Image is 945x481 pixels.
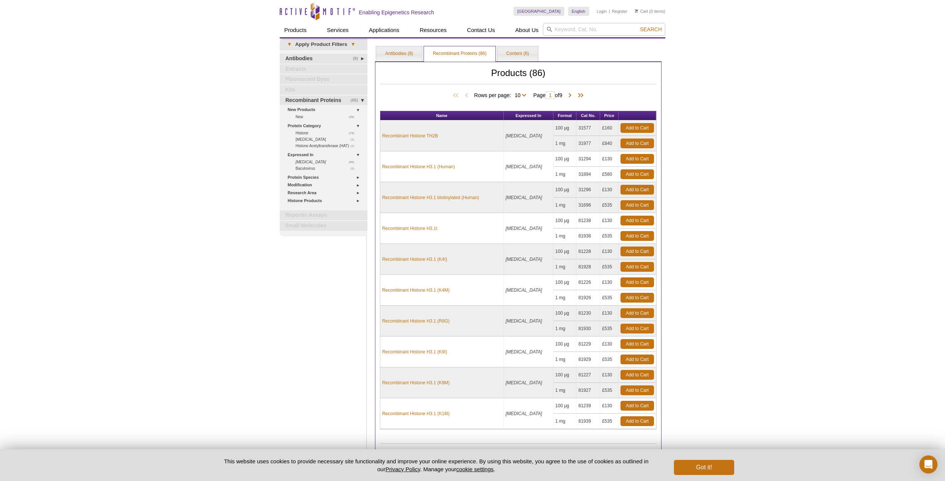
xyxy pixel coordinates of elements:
a: Add to Cart [620,123,654,133]
td: 81230 [576,306,600,321]
i: [MEDICAL_DATA] [296,160,326,164]
h2: Enabling Epigenetics Research [359,9,434,16]
a: Small Molecules [280,221,367,231]
a: Protein Species [288,174,363,181]
span: (38) [349,114,358,120]
td: 1 mg [553,167,576,182]
span: ▾ [347,41,359,48]
a: Recombinant Histone H3.1 (K9I) [382,349,447,355]
a: Privacy Policy [386,466,420,472]
td: 100 µg [553,367,576,383]
a: Add to Cart [620,370,654,380]
span: (85) [349,159,358,165]
td: 100 µg [553,244,576,259]
a: Contact Us [462,23,499,37]
button: Search [638,26,664,33]
td: 31294 [576,151,600,167]
td: £130 [600,182,619,198]
td: 81939 [576,414,600,429]
td: 1 mg [553,259,576,275]
td: 31977 [576,136,600,151]
td: £130 [600,398,619,414]
td: 1 mg [553,383,576,398]
span: (86) [351,96,362,105]
div: Open Intercom Messenger [919,455,937,473]
i: [MEDICAL_DATA] [506,164,542,169]
a: English [568,7,589,16]
td: £535 [600,414,619,429]
span: (1) [351,136,358,143]
span: Search [640,26,662,32]
a: Cart [635,9,648,14]
td: 81930 [576,321,600,336]
td: 100 µg [553,151,576,167]
td: £130 [600,213,619,228]
td: 81238 [576,213,600,228]
td: £580 [600,167,619,182]
a: Add to Cart [620,231,654,241]
td: 81229 [576,336,600,352]
a: Add to Cart [620,293,654,303]
th: Name [380,111,504,120]
a: Add to Cart [620,216,654,225]
a: (1)[MEDICAL_DATA] [296,136,358,143]
td: 1 mg [553,321,576,336]
a: Kits [280,85,367,95]
a: Reporter Assays [280,210,367,220]
a: Add to Cart [620,308,654,318]
td: 100 µg [553,306,576,321]
h2: Products (86) [380,70,657,84]
input: Keyword, Cat. No. [543,23,665,36]
td: 1 mg [553,290,576,306]
span: Page of [529,91,566,99]
span: First Page [451,92,463,99]
i: [MEDICAL_DATA] [506,133,542,139]
i: [MEDICAL_DATA] [506,411,542,416]
a: Recombinant Proteins (86) [424,46,496,61]
button: cookie settings [456,466,494,472]
a: Recombinant Histone H3.1 biotinylated (Human) [382,194,479,201]
a: Add to Cart [620,416,654,426]
span: 9 [559,92,562,98]
td: £535 [600,290,619,306]
td: 1 mg [553,352,576,367]
td: £535 [600,352,619,367]
td: £130 [600,244,619,259]
td: 31894 [576,167,600,182]
a: Services [322,23,353,37]
a: Resources [415,23,451,37]
th: Price [600,111,619,120]
img: Your Cart [635,9,638,13]
td: 81927 [576,383,600,398]
a: ▾Apply Product Filters▾ [280,38,367,50]
a: Add to Cart [620,339,654,349]
span: Rows per page: [474,91,529,99]
a: Antibodies (8) [376,46,422,61]
td: 81938 [576,228,600,244]
td: £160 [600,120,619,136]
a: About Us [511,23,543,37]
h2: Products (86) [380,443,657,444]
a: Fluorescent Dyes [280,75,367,84]
a: [GEOGRAPHIC_DATA] [514,7,564,16]
a: (86)Recombinant Proteins [280,96,367,105]
span: (1) [351,165,358,172]
a: Recombinant Histone H3.1 (K18I) [382,410,450,417]
td: £130 [600,367,619,383]
td: £840 [600,136,619,151]
i: [MEDICAL_DATA] [506,257,542,262]
td: 1 mg [553,228,576,244]
a: Recombinant Histone H3.1 (K9M) [382,379,450,386]
a: Protein Category [288,122,363,130]
a: Add to Cart [620,385,654,395]
a: Expressed In [288,151,363,159]
a: (8)Antibodies [280,54,367,64]
a: Add to Cart [620,324,654,333]
td: £535 [600,259,619,275]
span: (8) [353,54,362,64]
a: Research Area [288,189,363,197]
a: (1)Baculovirus [296,165,358,172]
i: [MEDICAL_DATA] [506,226,542,231]
td: 1 mg [553,414,576,429]
a: Add to Cart [620,154,654,164]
